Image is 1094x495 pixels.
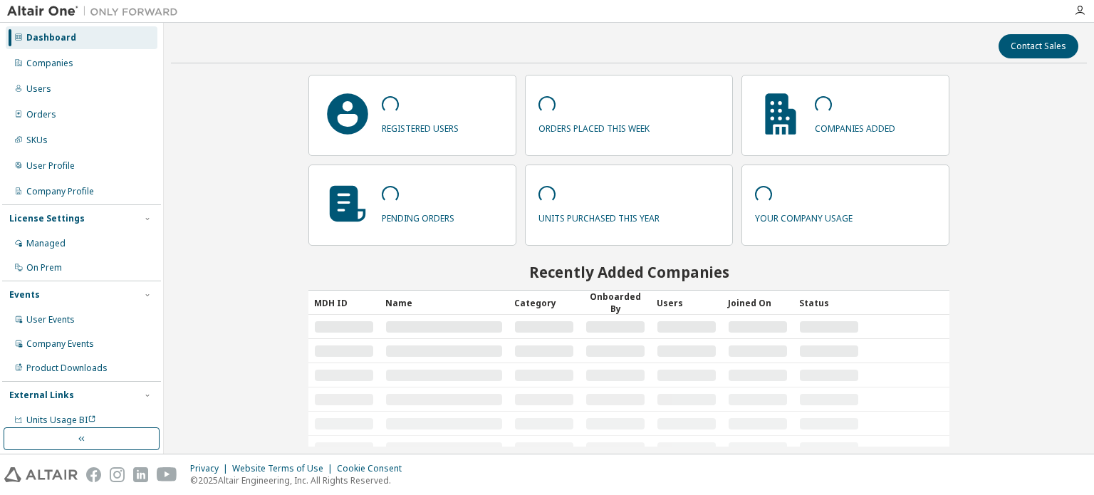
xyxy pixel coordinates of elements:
[799,291,859,314] div: Status
[9,390,74,401] div: External Links
[999,34,1078,58] button: Contact Sales
[657,291,717,314] div: Users
[4,467,78,482] img: altair_logo.svg
[385,291,504,314] div: Name
[86,467,101,482] img: facebook.svg
[26,109,56,120] div: Orders
[382,208,454,224] p: pending orders
[728,291,788,314] div: Joined On
[26,238,66,249] div: Managed
[26,186,94,197] div: Company Profile
[232,463,337,474] div: Website Terms of Use
[26,32,76,43] div: Dashboard
[337,463,410,474] div: Cookie Consent
[133,467,148,482] img: linkedin.svg
[308,263,949,281] h2: Recently Added Companies
[26,135,48,146] div: SKUs
[815,118,895,135] p: companies added
[157,467,177,482] img: youtube.svg
[26,314,75,325] div: User Events
[755,208,853,224] p: your company usage
[382,118,459,135] p: registered users
[538,208,660,224] p: units purchased this year
[110,467,125,482] img: instagram.svg
[314,291,374,314] div: MDH ID
[26,160,75,172] div: User Profile
[26,58,73,69] div: Companies
[26,83,51,95] div: Users
[9,213,85,224] div: License Settings
[26,338,94,350] div: Company Events
[538,118,650,135] p: orders placed this week
[26,363,108,374] div: Product Downloads
[9,289,40,301] div: Events
[190,474,410,486] p: © 2025 Altair Engineering, Inc. All Rights Reserved.
[190,463,232,474] div: Privacy
[585,291,645,315] div: Onboarded By
[26,414,96,426] span: Units Usage BI
[26,262,62,273] div: On Prem
[514,291,574,314] div: Category
[7,4,185,19] img: Altair One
